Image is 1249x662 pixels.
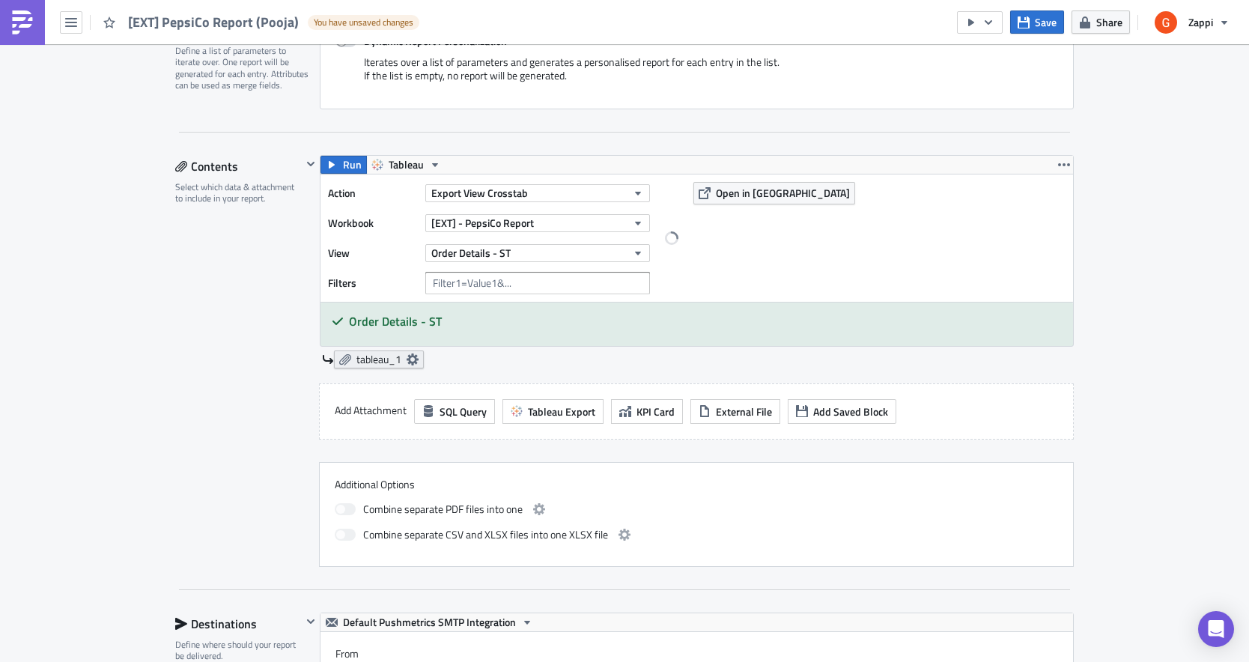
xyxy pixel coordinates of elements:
[690,399,780,424] button: External File
[356,353,401,366] span: tableau_1
[414,399,495,424] button: SQL Query
[1072,10,1130,34] button: Share
[363,526,608,544] span: Combine separate CSV and XLSX files into one XLSX file
[389,156,424,174] span: Tableau
[1096,14,1122,30] span: Share
[6,6,715,18] body: Rich Text Area. Press ALT-0 for help.
[328,212,418,234] label: Workbook
[1010,10,1064,34] button: Save
[335,478,1058,491] label: Additional Options
[175,45,310,91] div: Define a list of parameters to iterate over. One report will be generated for each entry. Attribu...
[431,245,511,261] span: Order Details - ST
[175,639,302,662] div: Define where should your report be delivered.
[528,404,595,419] span: Tableau Export
[431,215,534,231] span: [EXT] - PepsiCo Report
[716,185,850,201] span: Open in [GEOGRAPHIC_DATA]
[328,272,418,294] label: Filters
[1153,10,1179,35] img: Avatar
[349,315,1062,327] h5: Order Details - ST
[328,182,418,204] label: Action
[302,613,320,631] button: Hide content
[425,184,650,202] button: Export View Crosstab
[335,55,1058,94] div: Iterates over a list of parameters and generates a personalised report for each entry in the list...
[328,242,418,264] label: View
[1146,6,1238,39] button: Zappi
[320,613,538,631] button: Default Pushmetrics SMTP Integration
[1198,611,1234,647] div: Open Intercom Messenger
[175,181,302,204] div: Select which data & attachment to include in your report.
[611,399,683,424] button: KPI Card
[1035,14,1057,30] span: Save
[320,156,367,174] button: Run
[813,404,888,419] span: Add Saved Block
[716,404,772,419] span: External File
[128,13,300,31] span: [EXT] PepsiCo Report (Pooja)
[425,244,650,262] button: Order Details - ST
[502,399,604,424] button: Tableau Export
[636,404,675,419] span: KPI Card
[334,350,424,368] a: tableau_1
[366,156,446,174] button: Tableau
[10,10,34,34] img: PushMetrics
[175,155,302,177] div: Contents
[788,399,896,424] button: Add Saved Block
[363,500,523,518] span: Combine separate PDF files into one
[335,647,1073,661] label: From
[1188,14,1213,30] span: Zappi
[335,399,407,422] label: Add Attachment
[425,272,650,294] input: Filter1=Value1&...
[431,185,528,201] span: Export View Crosstab
[343,156,362,174] span: Run
[175,613,302,635] div: Destinations
[440,404,487,419] span: SQL Query
[302,155,320,173] button: Hide content
[6,6,715,18] p: Please see attached an excel sheet containing the order details for the previous month.
[314,16,413,28] span: You have unsaved changes
[343,613,516,631] span: Default Pushmetrics SMTP Integration
[693,182,855,204] button: Open in [GEOGRAPHIC_DATA]
[425,214,650,232] button: [EXT] - PepsiCo Report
